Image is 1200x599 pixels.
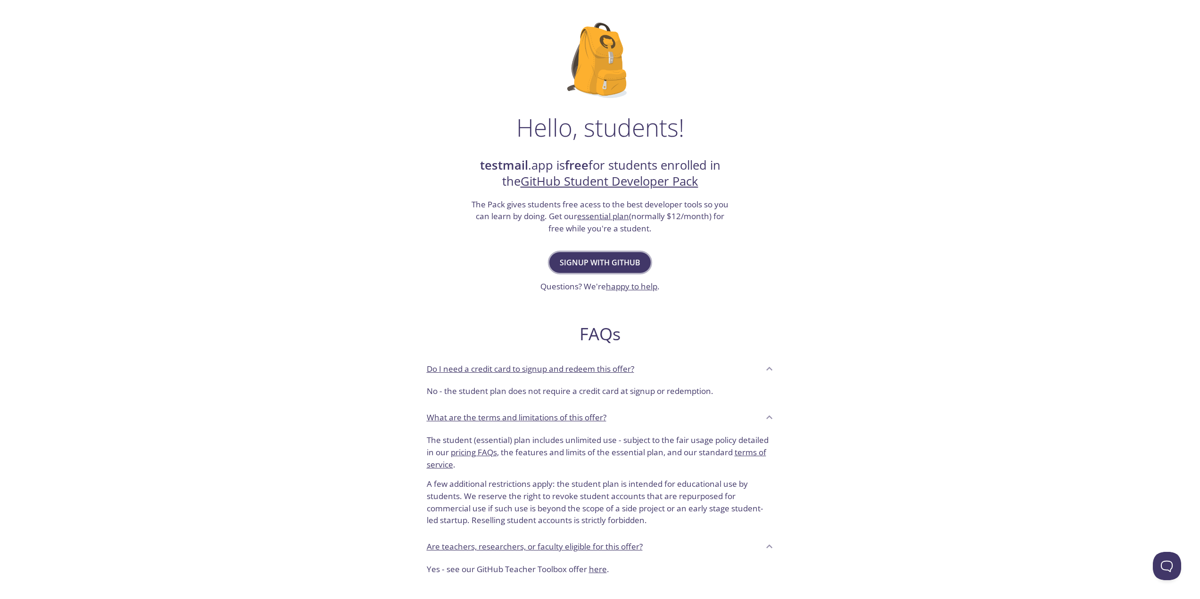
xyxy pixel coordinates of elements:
a: GitHub Student Developer Pack [521,173,698,189]
div: Do I need a credit card to signup and redeem this offer? [419,356,781,381]
span: Signup with GitHub [560,256,640,269]
h3: The Pack gives students free acess to the best developer tools so you can learn by doing. Get our... [471,198,730,235]
a: happy to help [606,281,657,292]
h2: .app is for students enrolled in the [471,157,730,190]
p: No - the student plan does not require a credit card at signup or redemption. [427,385,774,397]
p: Yes - see our GitHub Teacher Toolbox offer . [427,563,774,575]
h1: Hello, students! [516,113,684,141]
p: Are teachers, researchers, or faculty eligible for this offer? [427,541,643,553]
p: Do I need a credit card to signup and redeem this offer? [427,363,634,375]
strong: testmail [480,157,528,173]
strong: free [565,157,588,173]
a: here [589,564,607,574]
a: pricing FAQs [451,447,497,458]
div: What are the terms and limitations of this offer? [419,430,781,534]
a: terms of service [427,447,766,470]
div: Are teachers, researchers, or faculty eligible for this offer? [419,559,781,583]
img: github-student-backpack.png [567,23,633,98]
a: essential plan [577,211,629,222]
div: What are the terms and limitations of this offer? [419,405,781,430]
h2: FAQs [419,323,781,345]
button: Signup with GitHub [549,252,651,273]
p: The student (essential) plan includes unlimited use - subject to the fair usage policy detailed i... [427,434,774,470]
div: Do I need a credit card to signup and redeem this offer? [419,381,781,405]
p: What are the terms and limitations of this offer? [427,411,606,424]
h3: Questions? We're . [540,280,660,293]
p: A few additional restrictions apply: the student plan is intended for educational use by students... [427,470,774,526]
iframe: Help Scout Beacon - Open [1153,552,1181,580]
div: Are teachers, researchers, or faculty eligible for this offer? [419,534,781,559]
